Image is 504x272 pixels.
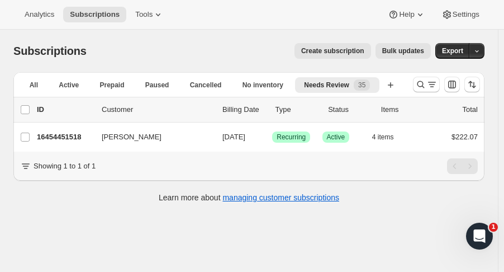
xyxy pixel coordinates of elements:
[222,133,245,141] span: [DATE]
[70,10,120,19] span: Subscriptions
[372,133,394,142] span: 4 items
[358,81,365,90] span: 35
[489,223,498,232] span: 1
[135,10,153,19] span: Tools
[37,104,93,115] p: ID
[466,223,493,250] iframe: Intercom live chat
[37,129,478,145] div: 16454451518[PERSON_NAME][DATE]SuccessRecurringSuccessActive4 items$222.07
[37,104,478,115] div: IDCustomerBilling DateTypeStatusItemsTotal
[13,45,87,57] span: Subscriptions
[382,46,424,55] span: Bulk updates
[453,10,479,19] span: Settings
[243,81,283,90] span: No inventory
[301,46,364,55] span: Create subscription
[275,104,320,115] div: Type
[34,161,96,172] p: Showing 1 to 1 of 1
[59,81,79,90] span: Active
[63,7,126,22] button: Subscriptions
[435,43,470,59] button: Export
[304,81,349,90] span: Needs Review
[145,81,169,90] span: Paused
[222,193,339,202] a: managing customer subscriptions
[463,104,478,115] p: Total
[100,81,125,90] span: Prepaid
[447,158,478,174] nav: Pagination
[30,81,38,90] span: All
[442,46,463,55] span: Export
[95,128,207,146] button: [PERSON_NAME]
[413,77,440,92] button: Search and filter results
[328,104,372,115] p: Status
[327,133,345,142] span: Active
[294,43,371,59] button: Create subscription
[399,10,414,19] span: Help
[25,10,54,19] span: Analytics
[381,7,432,22] button: Help
[37,132,93,143] p: 16454451518
[102,132,161,143] span: [PERSON_NAME]
[20,95,79,107] button: More views
[129,7,170,22] button: Tools
[382,77,400,93] button: Create new view
[102,104,213,115] p: Customer
[372,129,406,145] button: 4 items
[451,133,478,141] span: $222.07
[18,7,61,22] button: Analytics
[444,77,460,92] button: Customize table column order and visibility
[375,43,431,59] button: Bulk updates
[222,104,267,115] p: Billing Date
[277,133,306,142] span: Recurring
[464,77,480,92] button: Sort the results
[435,7,486,22] button: Settings
[190,81,222,90] span: Cancelled
[159,192,339,203] p: Learn more about
[381,104,425,115] div: Items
